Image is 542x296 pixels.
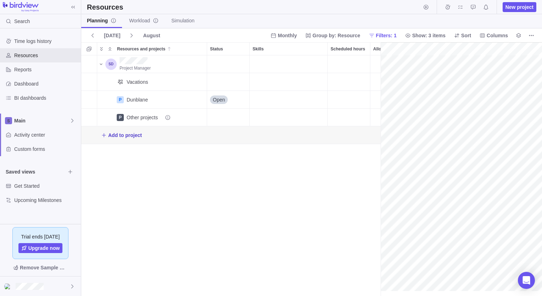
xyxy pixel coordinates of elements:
[21,233,60,240] span: Trial ends [DATE]
[87,17,116,24] span: Planning
[127,114,171,121] div: Other projects
[370,73,413,91] div: Allocated hours
[165,115,171,120] svg: info-description
[468,2,478,12] span: Approval requests
[104,32,120,39] span: [DATE]
[402,31,448,40] span: Show: 3 items
[250,73,328,91] div: Skills
[477,31,511,40] span: Columns
[455,5,465,11] a: My assignments
[111,18,116,23] svg: info-description
[117,45,165,53] span: Resources and projects
[14,66,78,73] span: Reports
[6,262,75,273] span: Remove Sample Data
[207,91,250,109] div: Status
[412,32,446,39] span: Show: 3 items
[376,32,397,39] span: Filters: 1
[14,38,78,45] span: Time logs history
[14,80,78,87] span: Dashboard
[14,94,78,102] span: BI dashboards
[481,2,491,12] span: Notifications
[166,14,200,28] a: Simulation
[18,243,63,253] a: Upgrade now
[518,272,535,289] div: Open Intercom Messenger
[331,45,365,53] span: Scheduled hours
[117,96,124,103] div: P
[129,17,159,24] span: Workload
[28,245,60,252] span: Upgrade now
[101,31,123,40] span: [DATE]
[328,43,370,55] div: Scheduled hours
[278,32,297,39] span: Monthly
[213,96,225,103] span: Open
[153,18,159,23] svg: info-description
[127,96,148,103] div: Dunblane
[97,109,207,126] div: Resources and projects
[114,43,207,55] div: Resources and projects
[468,5,478,11] a: Approval requests
[117,114,124,121] div: P
[4,284,13,289] img: Show
[455,2,465,12] span: My assignments
[120,66,151,71] span: Project Manager
[81,126,413,144] div: Add New
[87,2,123,12] h2: Resources
[97,91,207,109] div: Resources and projects
[250,55,328,73] div: Skills
[6,168,65,175] span: Saved views
[14,182,78,190] span: Get Started
[250,43,327,55] div: Skills
[526,31,536,40] span: More actions
[84,44,94,54] span: Selection mode
[421,2,431,12] span: Start timer
[106,44,114,54] span: Collapse
[443,2,453,12] span: Time logs
[14,131,78,138] span: Activity center
[451,31,474,40] span: Sort
[303,31,363,40] span: Group by: Resource
[171,17,194,24] span: Simulation
[250,109,328,126] div: Skills
[505,4,533,11] span: New project
[253,45,264,53] span: Skills
[14,18,30,25] span: Search
[101,130,142,140] span: Add to project
[81,55,381,296] div: grid
[443,5,453,11] a: Time logs
[14,117,70,124] span: Main
[328,91,370,109] div: Scheduled hours
[481,5,491,11] a: Notifications
[370,91,413,109] div: Allocated hours
[328,73,370,91] div: Scheduled hours
[20,263,68,272] span: Remove Sample Data
[123,14,164,28] a: Workloadinfo-description
[65,167,75,177] span: Browse views
[97,55,207,73] div: Resources and projects
[14,146,78,153] span: Custom forms
[313,32,360,39] span: Group by: Resource
[207,109,250,126] div: Status
[108,132,142,139] span: Add to project
[503,2,536,12] span: New project
[14,52,78,59] span: Resources
[210,45,223,53] span: Status
[366,31,399,40] span: Filters: 1
[370,55,413,73] div: Allocated hours
[97,44,106,54] span: Expand
[14,197,78,204] span: Upcoming Milestones
[120,64,151,71] a: Project Manager
[461,32,471,39] span: Sort
[268,31,300,40] span: Monthly
[4,282,13,291] div: Stuart Devlin
[81,14,122,28] a: Planninginfo-description
[207,73,250,91] div: Status
[370,109,413,126] div: Allocated hours
[97,73,207,91] div: Resources and projects
[3,2,39,12] img: logo
[105,59,117,70] div: Stuart Devlin
[207,43,249,55] div: Status
[127,78,148,86] span: Vacations
[328,109,370,126] div: Scheduled hours
[250,91,328,109] div: Skills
